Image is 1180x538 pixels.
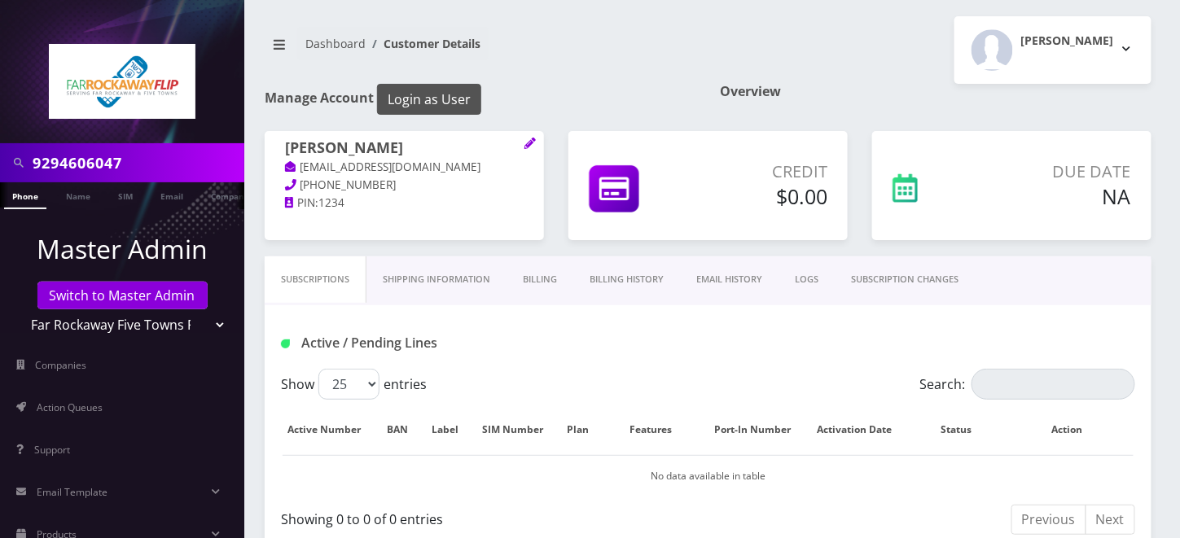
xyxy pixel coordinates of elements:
h2: [PERSON_NAME] [1021,34,1114,48]
input: Search in Company [33,147,240,178]
th: Active Number: activate to sort column ascending [283,406,383,453]
h1: Manage Account [265,84,696,115]
h5: $0.00 [699,184,827,208]
span: Email Template [37,485,107,499]
th: Status: activate to sort column ascending [915,406,1015,453]
a: Previous [1011,505,1086,535]
a: Company [203,182,257,208]
th: Port-In Number: activate to sort column ascending [711,406,810,453]
a: Switch to Master Admin [37,282,208,309]
button: Login as User [377,84,481,115]
h1: [PERSON_NAME] [285,139,524,159]
span: [PHONE_NUMBER] [300,177,397,192]
p: Credit [699,160,827,184]
th: Plan: activate to sort column ascending [564,406,608,453]
a: Billing [507,256,573,303]
th: Activation Date: activate to sort column ascending [813,406,913,453]
td: No data available in table [283,455,1134,496]
span: Support [34,443,70,457]
h1: Overview [721,84,1152,99]
a: Email [152,182,191,208]
a: SIM [110,182,141,208]
a: [EMAIL_ADDRESS][DOMAIN_NAME] [285,160,481,176]
th: Label: activate to sort column ascending [429,406,477,453]
li: Customer Details [366,35,480,52]
div: Showing 0 to 0 of 0 entries [281,503,696,529]
label: Show entries [281,369,427,400]
span: Action Queues [37,400,103,414]
a: Phone [4,182,46,209]
a: Next [1086,505,1135,535]
input: Search: [972,369,1135,400]
th: Action: activate to sort column ascending [1016,406,1134,453]
p: Due Date [980,160,1131,184]
span: 1234 [318,195,344,210]
label: Search: [919,369,1135,400]
h1: Active / Pending Lines [281,335,550,351]
a: EMAIL HISTORY [680,256,779,303]
a: Name [58,182,99,208]
span: Companies [36,358,87,372]
a: Dashboard [305,36,366,51]
a: Login as User [374,89,481,107]
nav: breadcrumb [265,27,696,73]
a: LOGS [779,256,835,303]
th: SIM Number: activate to sort column ascending [479,406,563,453]
th: Features: activate to sort column ascending [609,406,709,453]
a: Billing History [573,256,680,303]
h5: NA [980,184,1131,208]
a: Subscriptions [265,256,366,303]
select: Showentries [318,369,379,400]
a: PIN: [285,195,318,212]
img: Far Rockaway Five Towns Flip [49,44,195,119]
a: Shipping Information [366,256,507,303]
th: BAN: activate to sort column ascending [384,406,428,453]
a: SUBSCRIPTION CHANGES [835,256,975,303]
button: [PERSON_NAME] [954,16,1151,84]
img: Active / Pending Lines [281,339,290,348]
